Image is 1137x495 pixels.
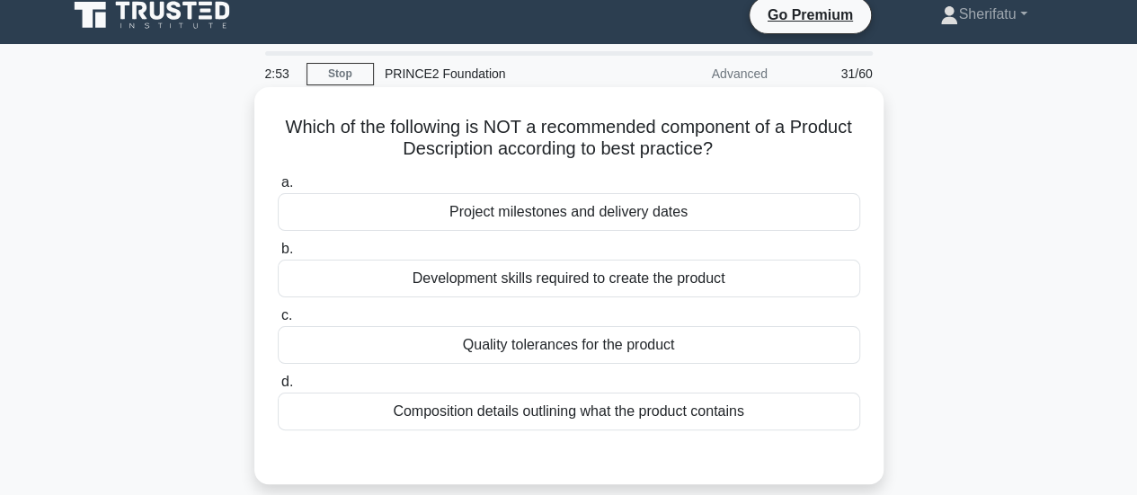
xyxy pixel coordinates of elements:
span: a. [281,174,293,190]
div: Project milestones and delivery dates [278,193,860,231]
div: Quality tolerances for the product [278,326,860,364]
div: Advanced [621,56,778,92]
div: 31/60 [778,56,884,92]
span: d. [281,374,293,389]
span: c. [281,307,292,323]
div: Development skills required to create the product [278,260,860,297]
div: PRINCE2 Foundation [374,56,621,92]
a: Go Premium [757,4,864,26]
span: b. [281,241,293,256]
a: Stop [306,63,374,85]
div: 2:53 [254,56,306,92]
div: Composition details outlining what the product contains [278,393,860,430]
h5: Which of the following is NOT a recommended component of a Product Description according to best ... [276,116,862,161]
